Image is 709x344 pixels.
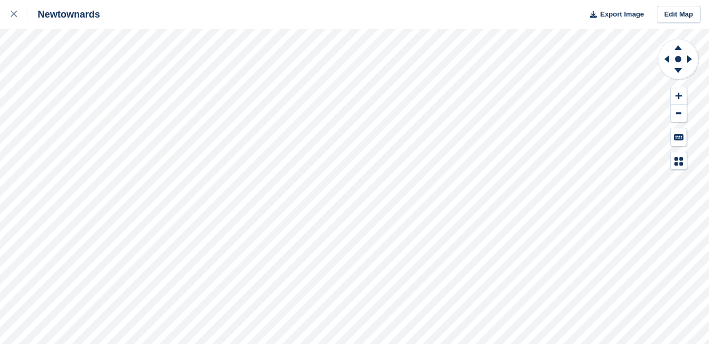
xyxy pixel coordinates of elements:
button: Map Legend [671,152,687,170]
a: Edit Map [657,6,700,23]
button: Zoom In [671,87,687,105]
div: Newtownards [28,8,100,21]
button: Keyboard Shortcuts [671,128,687,146]
button: Export Image [583,6,644,23]
span: Export Image [600,9,644,20]
button: Zoom Out [671,105,687,122]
